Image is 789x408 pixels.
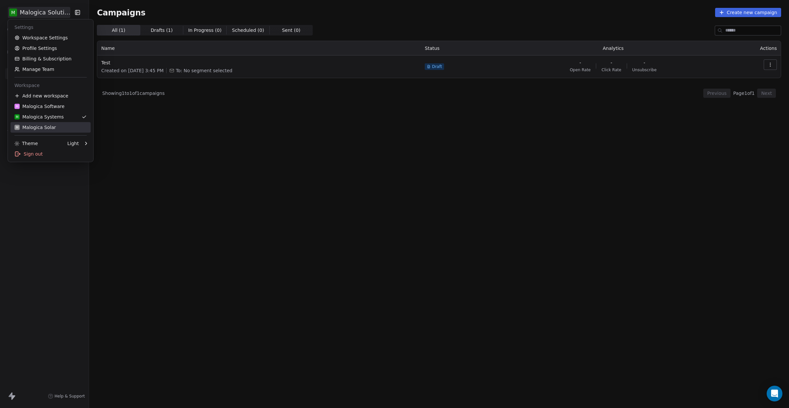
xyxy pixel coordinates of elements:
[11,64,91,75] a: Manage Team
[11,149,91,159] div: Sign out
[11,80,91,91] div: Workspace
[14,103,64,110] div: Malogica Software
[14,140,38,147] div: Theme
[67,140,79,147] div: Light
[16,104,19,109] span: M
[11,32,91,43] a: Workspace Settings
[11,54,91,64] a: Billing & Subscription
[14,124,56,131] div: Malogica Solar
[14,114,64,120] div: Malogica Systems
[11,22,91,32] div: Settings
[11,43,91,54] a: Profile Settings
[11,91,91,101] div: Add new workspace
[16,115,19,119] span: M
[16,125,19,130] span: M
